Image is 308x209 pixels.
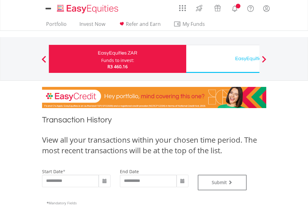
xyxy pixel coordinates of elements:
a: Refer and Earn [116,21,163,31]
h1: Transaction History [42,114,266,128]
a: FAQ's and Support [243,2,258,14]
a: Vouchers [208,2,227,13]
a: AppsGrid [175,2,190,12]
img: EasyCredit Promotion Banner [42,87,266,108]
span: Mandatory Fields [47,201,77,205]
label: start date [42,169,63,174]
button: Submit [198,175,247,190]
label: end date [120,169,139,174]
img: vouchers-v2.svg [212,3,223,13]
button: Next [258,59,270,65]
span: R3 460.16 [107,64,128,69]
a: Notifications [227,2,243,14]
a: Home page [54,2,121,14]
div: EasyEquities ZAR [53,49,182,57]
div: View all your transactions within your chosen time period. The most recent transactions will be a... [42,135,266,156]
a: Portfolio [44,21,69,31]
img: grid-menu-icon.svg [179,5,186,12]
span: Refer and Earn [126,21,161,27]
a: My Profile [258,2,274,15]
div: Funds to invest: [101,57,134,64]
span: My Funds [173,20,214,28]
img: thrive-v2.svg [194,3,204,13]
img: EasyEquities_Logo.png [56,4,121,14]
button: Previous [38,59,50,65]
a: Invest Now [77,21,108,31]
